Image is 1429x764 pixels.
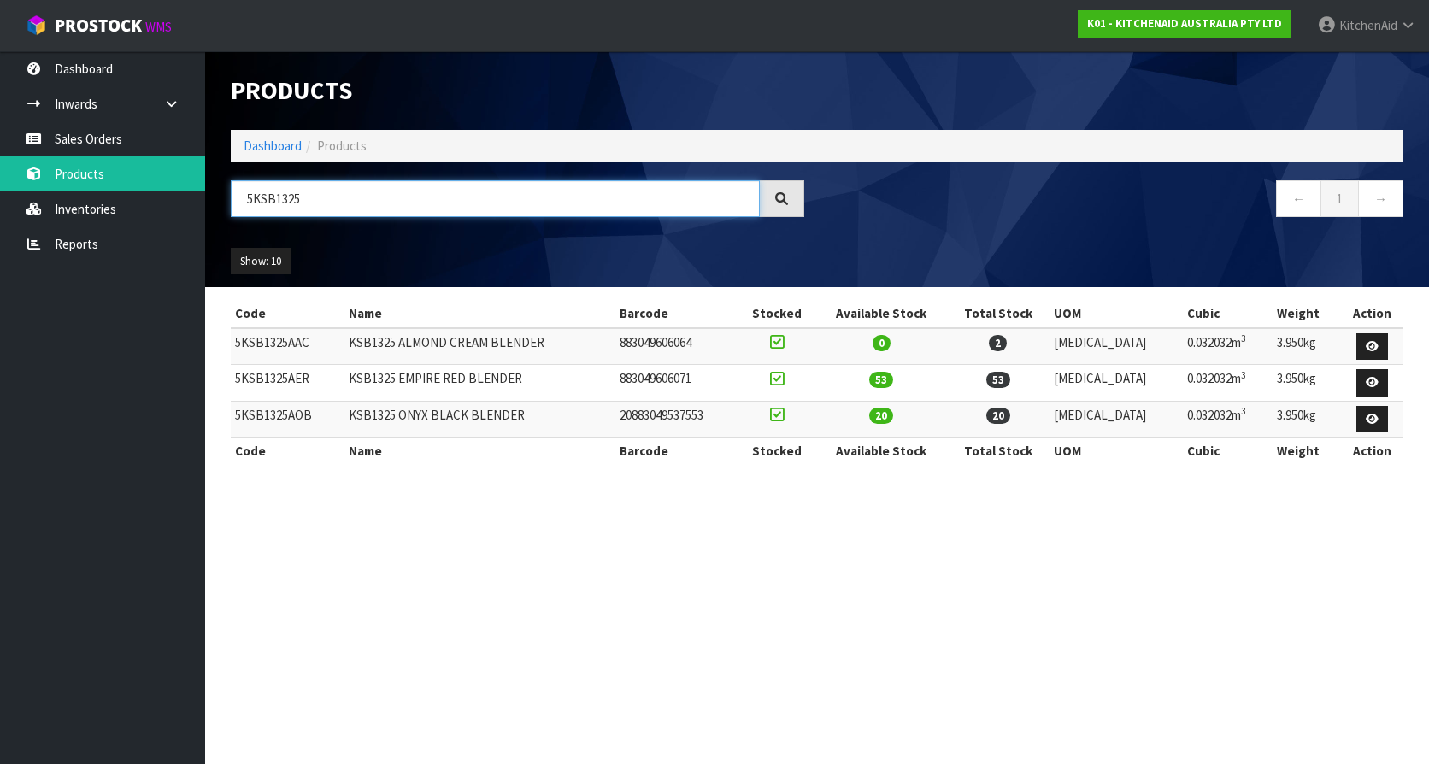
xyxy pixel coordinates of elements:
td: KSB1325 EMPIRE RED BLENDER [344,365,615,402]
a: → [1358,180,1403,217]
td: KSB1325 ALMOND CREAM BLENDER [344,328,615,365]
td: 3.950kg [1273,401,1341,438]
th: Barcode [615,300,738,327]
td: 0.032032m [1183,401,1273,438]
th: Action [1341,438,1403,465]
td: 3.950kg [1273,365,1341,402]
span: ProStock [55,15,142,37]
th: Action [1341,300,1403,327]
input: Search products [231,180,760,217]
td: [MEDICAL_DATA] [1050,401,1184,438]
sup: 3 [1241,369,1246,381]
th: Code [231,438,344,465]
th: Stocked [738,438,815,465]
button: Show: 10 [231,248,291,275]
h1: Products [231,77,804,104]
img: cube-alt.png [26,15,47,36]
small: WMS [145,19,172,35]
th: Code [231,300,344,327]
td: 3.950kg [1273,328,1341,365]
sup: 3 [1241,405,1246,417]
sup: 3 [1241,332,1246,344]
span: KitchenAid [1339,17,1397,33]
td: KSB1325 ONYX BLACK BLENDER [344,401,615,438]
td: 883049606064 [615,328,738,365]
a: ← [1276,180,1321,217]
td: 5KSB1325AER [231,365,344,402]
th: Barcode [615,438,738,465]
td: 0.032032m [1183,328,1273,365]
a: 1 [1320,180,1359,217]
span: 53 [869,372,893,388]
nav: Page navigation [830,180,1403,222]
th: Name [344,438,615,465]
th: Weight [1273,438,1341,465]
td: 5KSB1325AOB [231,401,344,438]
td: 0.032032m [1183,365,1273,402]
a: Dashboard [244,138,302,154]
th: Total Stock [947,438,1050,465]
th: Cubic [1183,300,1273,327]
th: Cubic [1183,438,1273,465]
th: Stocked [738,300,815,327]
td: 883049606071 [615,365,738,402]
td: [MEDICAL_DATA] [1050,328,1184,365]
td: [MEDICAL_DATA] [1050,365,1184,402]
th: Total Stock [947,300,1050,327]
th: Name [344,300,615,327]
th: Available Stock [815,438,947,465]
span: 20 [986,408,1010,424]
span: 20 [869,408,893,424]
td: 20883049537553 [615,401,738,438]
span: 2 [989,335,1007,351]
span: 0 [873,335,891,351]
th: Weight [1273,300,1341,327]
td: 5KSB1325AAC [231,328,344,365]
strong: K01 - KITCHENAID AUSTRALIA PTY LTD [1087,16,1282,31]
th: UOM [1050,300,1184,327]
th: Available Stock [815,300,947,327]
span: 53 [986,372,1010,388]
th: UOM [1050,438,1184,465]
span: Products [317,138,367,154]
